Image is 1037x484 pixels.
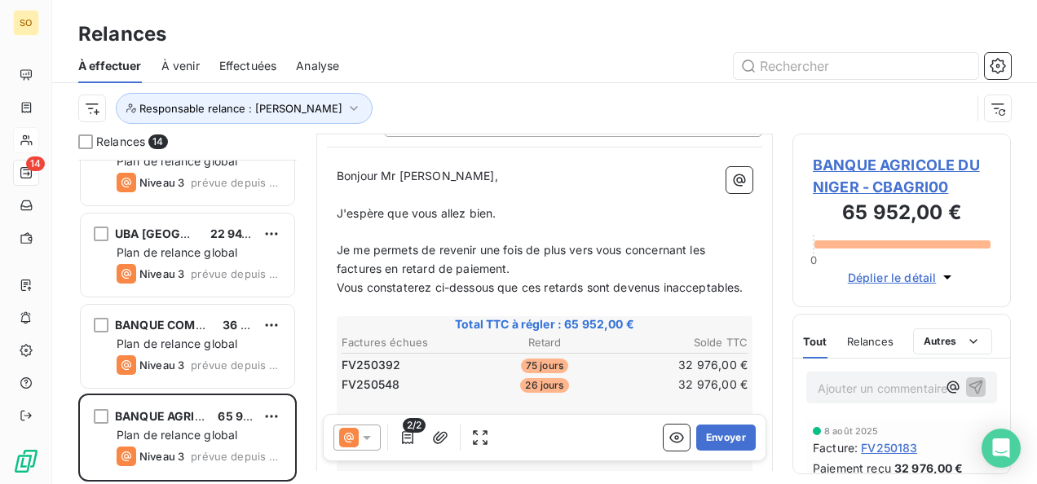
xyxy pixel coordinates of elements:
[337,206,496,220] span: J'espère que vous allez bien.
[337,243,708,275] span: Je me permets de revenir une fois de plus vers vous concernant les factures en retard de paiement.
[803,335,827,348] span: Tout
[139,450,184,463] span: Niveau 3
[117,154,237,168] span: Plan de relance global
[139,267,184,280] span: Niveau 3
[734,53,978,79] input: Rechercher
[26,156,45,171] span: 14
[813,460,891,477] span: Paiement reçu
[520,378,568,393] span: 26 jours
[223,318,290,332] span: 36 697,00 €
[96,134,145,150] span: Relances
[191,176,281,189] span: prévue depuis 2 jours
[13,448,39,474] img: Logo LeanPay
[913,328,992,354] button: Autres
[843,268,961,287] button: Déplier le détail
[337,169,498,183] span: Bonjour Mr [PERSON_NAME],
[161,58,200,74] span: À venir
[848,269,937,286] span: Déplier le détail
[191,359,281,372] span: prévue depuis 2 jours
[521,359,568,373] span: 75 jours
[342,376,399,393] span: FV250548
[78,58,142,74] span: À effectuer
[477,334,611,351] th: Retard
[696,425,756,451] button: Envoyer
[813,439,858,456] span: Facture :
[115,409,285,423] span: BANQUE AGRICOLE DU NIGER
[191,267,281,280] span: prévue depuis 2 jours
[810,253,817,266] span: 0
[191,450,281,463] span: prévue depuis 2 jours
[342,357,400,373] span: FV250392
[148,134,167,149] span: 14
[296,58,339,74] span: Analyse
[117,428,237,442] span: Plan de relance global
[139,176,184,189] span: Niveau 3
[614,334,748,351] th: Solde TTC
[824,426,879,436] span: 8 août 2025
[78,20,166,49] h3: Relances
[139,102,342,115] span: Responsable relance : [PERSON_NAME]
[139,359,184,372] span: Niveau 3
[813,154,991,198] span: BANQUE AGRICOLE DU NIGER - CBAGRI00
[339,316,750,332] span: Total TTC à régler : 65 952,00 €
[219,58,277,74] span: Effectuées
[115,227,263,240] span: UBA [GEOGRAPHIC_DATA]
[861,439,917,456] span: FV250183
[341,334,475,351] th: Factures échues
[78,160,297,484] div: grid
[813,198,991,231] h3: 65 952,00 €
[115,318,312,332] span: BANQUE COMMERCIALE DU CHARI
[117,337,237,350] span: Plan de relance global
[403,418,426,433] span: 2/2
[116,93,373,124] button: Responsable relance : [PERSON_NAME]
[117,245,237,259] span: Plan de relance global
[614,376,748,394] td: 32 976,00 €
[13,160,38,186] a: 14
[847,335,894,348] span: Relances
[210,227,292,240] span: 22 941,00 $US
[894,460,964,477] span: 32 976,00 €
[337,280,744,294] span: Vous constaterez ci-dessous que ces retards sont devenus inacceptables.
[614,356,748,374] td: 32 976,00 €
[218,409,288,423] span: 65 952,00 €
[13,10,39,36] div: SO
[982,429,1021,468] div: Open Intercom Messenger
